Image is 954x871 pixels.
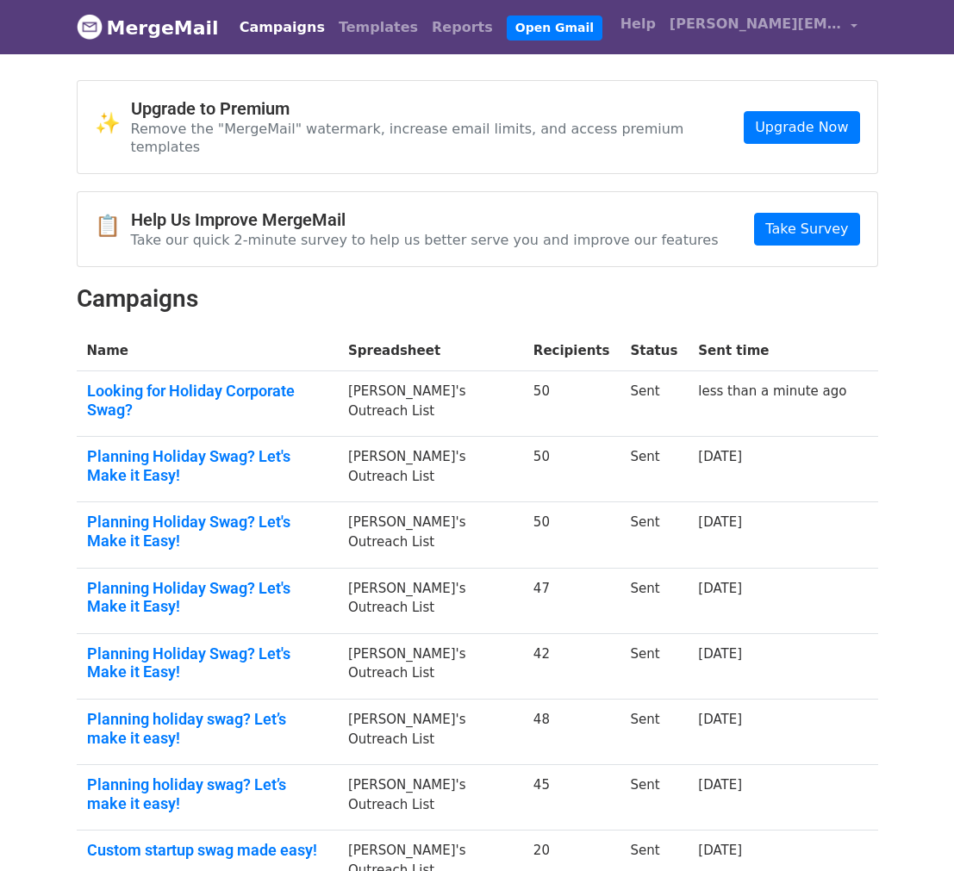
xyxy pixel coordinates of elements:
img: MergeMail logo [77,14,103,40]
td: 47 [523,568,620,633]
td: 45 [523,765,620,831]
a: [DATE] [698,712,742,727]
td: Sent [620,765,688,831]
a: Reports [425,10,500,45]
a: Planning Holiday Swag? Let's Make it Easy! [87,644,327,681]
th: Status [620,331,688,371]
a: Campaigns [233,10,332,45]
th: Recipients [523,331,620,371]
td: Sent [620,437,688,502]
th: Name [77,331,338,371]
a: Planning holiday swag? Let’s make it easy! [87,710,327,747]
a: [PERSON_NAME][EMAIL_ADDRESS][PERSON_NAME][DOMAIN_NAME] [663,7,864,47]
td: Sent [620,700,688,765]
th: Spreadsheet [338,331,523,371]
a: [DATE] [698,449,742,464]
span: 📋 [95,214,131,239]
p: Remove the "MergeMail" watermark, increase email limits, and access premium templates [131,120,745,156]
td: 50 [523,371,620,437]
a: Take Survey [754,213,859,246]
td: Sent [620,371,688,437]
td: [PERSON_NAME]'s Outreach List [338,765,523,831]
a: Planning Holiday Swag? Let's Make it Easy! [87,447,327,484]
a: MergeMail [77,9,219,46]
a: Help [614,7,663,41]
a: Planning Holiday Swag? Let's Make it Easy! [87,579,327,616]
a: [DATE] [698,581,742,596]
span: [PERSON_NAME][EMAIL_ADDRESS][PERSON_NAME][DOMAIN_NAME] [670,14,842,34]
th: Sent time [688,331,857,371]
td: [PERSON_NAME]'s Outreach List [338,633,523,699]
a: [DATE] [698,777,742,793]
td: 50 [523,437,620,502]
a: Planning holiday swag? Let’s make it easy! [87,775,327,812]
td: [PERSON_NAME]'s Outreach List [338,568,523,633]
td: 42 [523,633,620,699]
td: Sent [620,568,688,633]
td: 48 [523,700,620,765]
a: Looking for Holiday Corporate Swag? [87,382,327,419]
a: Open Gmail [507,16,602,40]
a: [DATE] [698,646,742,662]
a: [DATE] [698,514,742,530]
td: [PERSON_NAME]'s Outreach List [338,700,523,765]
p: Take our quick 2-minute survey to help us better serve you and improve our features [131,231,719,249]
td: [PERSON_NAME]'s Outreach List [338,437,523,502]
td: [PERSON_NAME]'s Outreach List [338,502,523,568]
a: less than a minute ago [698,383,846,399]
h4: Help Us Improve MergeMail [131,209,719,230]
td: Sent [620,502,688,568]
a: Upgrade Now [744,111,859,144]
a: [DATE] [698,843,742,858]
a: Templates [332,10,425,45]
h4: Upgrade to Premium [131,98,745,119]
a: Planning Holiday Swag? Let's Make it Easy! [87,513,327,550]
td: Sent [620,633,688,699]
td: [PERSON_NAME]'s Outreach List [338,371,523,437]
h2: Campaigns [77,284,878,314]
td: 50 [523,502,620,568]
span: ✨ [95,111,131,136]
a: Custom startup swag made easy! [87,841,327,860]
